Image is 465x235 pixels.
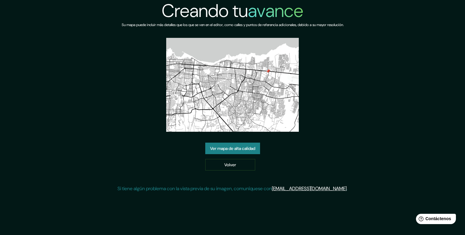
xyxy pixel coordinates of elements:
[210,146,255,151] font: Ver mapa de alta calidad
[166,38,299,132] img: vista previa del mapa creado
[272,185,347,192] a: [EMAIL_ADDRESS][DOMAIN_NAME]
[205,159,255,170] a: Volver
[117,185,272,192] font: Si tiene algún problema con la vista previa de su imagen, comuníquese con
[347,185,348,192] font: .
[122,22,344,27] font: Su mapa puede incluir más detalles que los que se ven en el editor, como calles y puntos de refer...
[205,143,260,154] a: Ver mapa de alta calidad
[411,211,458,228] iframe: Lanzador de widgets de ayuda
[224,162,236,167] font: Volver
